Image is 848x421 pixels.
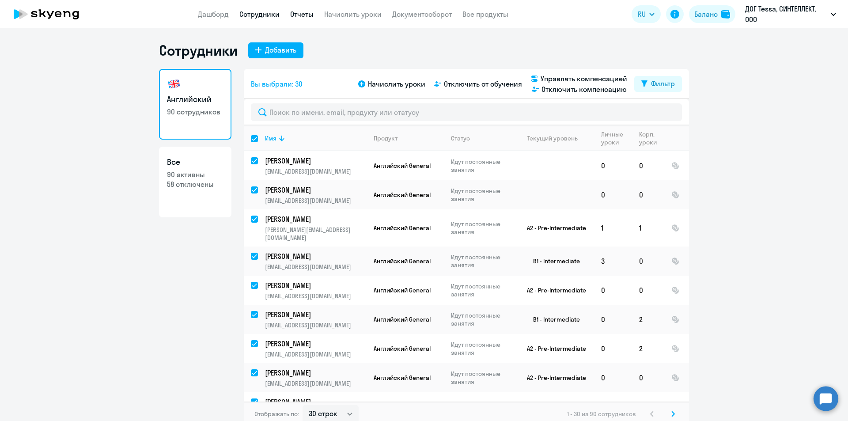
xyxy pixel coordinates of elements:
td: 1 [632,209,664,247]
div: Продукт [374,134,443,142]
p: Идут постоянные занятия [451,370,511,386]
button: Добавить [248,42,303,58]
a: Все90 активны58 отключены [159,147,231,217]
a: [PERSON_NAME] [265,310,366,319]
button: Балансbalance [689,5,735,23]
a: [PERSON_NAME] [265,214,366,224]
span: Английский General [374,224,431,232]
td: 0 [632,180,664,209]
a: [PERSON_NAME] [265,281,366,290]
a: [PERSON_NAME] [265,185,366,195]
p: Идут постоянные занятия [451,158,511,174]
div: Текущий уровень [519,134,594,142]
p: [PERSON_NAME] [265,156,365,166]
td: 0 [594,151,632,180]
p: Идут постоянные занятия [451,220,511,236]
span: Английский General [374,162,431,170]
td: B1 - Intermediate [512,247,594,276]
p: [PERSON_NAME] [265,214,365,224]
p: [EMAIL_ADDRESS][DOMAIN_NAME] [265,263,366,271]
p: [PERSON_NAME] [265,185,365,195]
div: Имя [265,134,276,142]
div: Фильтр [651,78,675,89]
a: Сотрудники [239,10,280,19]
p: [PERSON_NAME] [265,397,365,407]
td: 0 [594,305,632,334]
p: ДОГ Tessa, СИНТЕЛЛЕКТ, ООО [745,4,827,25]
td: 0 [632,276,664,305]
p: [PERSON_NAME] [265,310,365,319]
a: Документооборот [392,10,452,19]
a: [PERSON_NAME] [265,251,366,261]
p: [PERSON_NAME][EMAIL_ADDRESS][DOMAIN_NAME] [265,226,366,242]
p: Идут постоянные занятия [451,282,511,298]
button: ДОГ Tessa, СИНТЕЛЛЕКТ, ООО [741,4,840,25]
a: Английский90 сотрудников [159,69,231,140]
td: 0 [594,180,632,209]
td: A2 - Pre-Intermediate [512,276,594,305]
p: [EMAIL_ADDRESS][DOMAIN_NAME] [265,379,366,387]
div: Баланс [694,9,718,19]
td: 0 [594,363,632,392]
span: Английский General [374,191,431,199]
a: [PERSON_NAME] [265,156,366,166]
div: Имя [265,134,366,142]
p: Идут постоянные занятия [451,187,511,203]
span: Отображать по: [254,410,299,418]
p: 58 отключены [167,179,223,189]
p: [PERSON_NAME] [265,339,365,349]
td: 1 [594,209,632,247]
span: RU [638,9,646,19]
td: B1 - Intermediate [512,305,594,334]
a: Отчеты [290,10,314,19]
p: Идут постоянные занятия [451,311,511,327]
div: Статус [451,134,511,142]
p: 90 сотрудников [167,107,223,117]
div: Личные уроки [601,130,632,146]
p: [EMAIL_ADDRESS][DOMAIN_NAME] [265,167,366,175]
div: Добавить [265,45,296,55]
div: Продукт [374,134,397,142]
img: balance [721,10,730,19]
div: Личные уроки [601,130,626,146]
td: 0 [632,247,664,276]
p: [PERSON_NAME] [265,368,365,378]
a: Все продукты [462,10,508,19]
span: Вы выбрали: 30 [251,79,303,89]
div: Корп. уроки [639,130,658,146]
span: Отключить от обучения [444,79,522,89]
a: [PERSON_NAME] [265,368,366,378]
td: 0 [594,276,632,305]
td: 0 [632,151,664,180]
span: Английский General [374,257,431,265]
p: [EMAIL_ADDRESS][DOMAIN_NAME] [265,350,366,358]
td: 2 [632,305,664,334]
p: [EMAIL_ADDRESS][DOMAIN_NAME] [265,321,366,329]
div: Корп. уроки [639,130,664,146]
a: Начислить уроки [324,10,382,19]
div: Текущий уровень [527,134,578,142]
td: A2 - Pre-Intermediate [512,363,594,392]
p: Идут постоянные занятия [451,341,511,357]
span: 1 - 30 из 90 сотрудников [567,410,636,418]
h3: Английский [167,94,223,105]
h3: Все [167,156,223,168]
td: A2 - Pre-Intermediate [512,334,594,363]
img: english [167,77,181,91]
input: Поиск по имени, email, продукту или статусу [251,103,682,121]
span: Английский General [374,286,431,294]
a: Дашборд [198,10,229,19]
p: Идут постоянные занятия [451,253,511,269]
p: 90 активны [167,170,223,179]
a: [PERSON_NAME] [265,339,366,349]
a: [PERSON_NAME] [265,397,366,407]
td: 0 [632,363,664,392]
td: 3 [594,247,632,276]
h1: Сотрудники [159,42,238,59]
div: Статус [451,134,470,142]
button: RU [632,5,661,23]
span: Управлять компенсацией [541,73,627,84]
td: 0 [594,334,632,363]
p: [EMAIL_ADDRESS][DOMAIN_NAME] [265,292,366,300]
